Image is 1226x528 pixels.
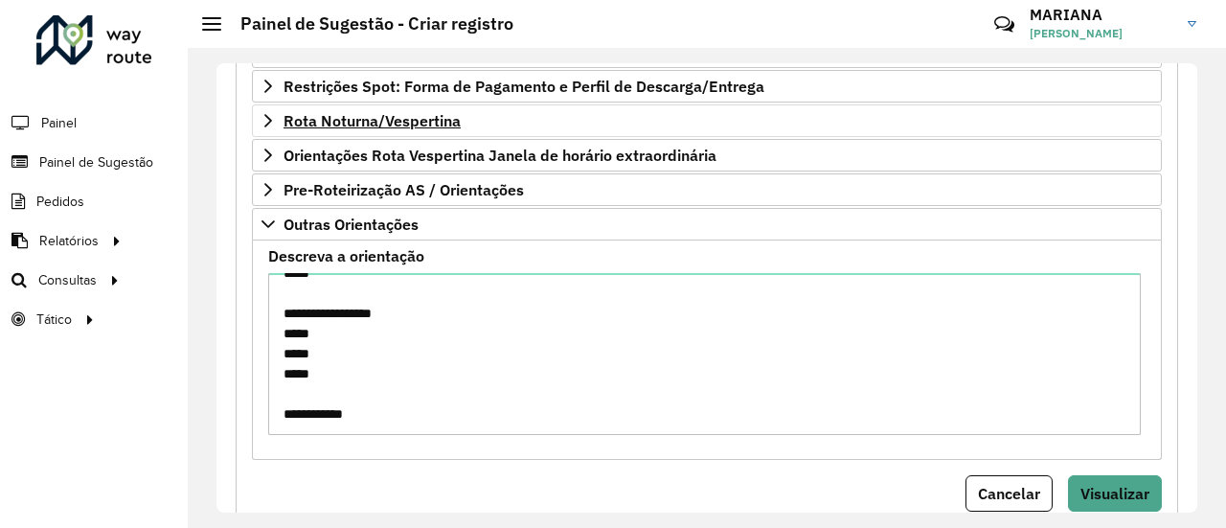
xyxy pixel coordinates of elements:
[284,217,419,232] span: Outras Orientações
[252,70,1162,103] a: Restrições Spot: Forma de Pagamento e Perfil de Descarga/Entrega
[252,104,1162,137] a: Rota Noturna/Vespertina
[36,192,84,212] span: Pedidos
[252,208,1162,241] a: Outras Orientações
[965,475,1053,512] button: Cancelar
[284,182,524,197] span: Pre-Roteirização AS / Orientações
[984,4,1025,45] a: Contato Rápido
[1080,484,1149,503] span: Visualizar
[252,241,1162,460] div: Outras Orientações
[41,113,77,133] span: Painel
[36,310,72,330] span: Tático
[252,173,1162,206] a: Pre-Roteirização AS / Orientações
[1030,6,1173,24] h3: MARIANA
[38,270,97,290] span: Consultas
[1068,475,1162,512] button: Visualizar
[39,231,99,251] span: Relatórios
[284,113,461,128] span: Rota Noturna/Vespertina
[268,244,424,267] label: Descreva a orientação
[39,152,153,172] span: Painel de Sugestão
[978,484,1040,503] span: Cancelar
[252,139,1162,172] a: Orientações Rota Vespertina Janela de horário extraordinária
[284,79,764,94] span: Restrições Spot: Forma de Pagamento e Perfil de Descarga/Entrega
[1030,25,1173,42] span: [PERSON_NAME]
[221,13,513,34] h2: Painel de Sugestão - Criar registro
[284,148,716,163] span: Orientações Rota Vespertina Janela de horário extraordinária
